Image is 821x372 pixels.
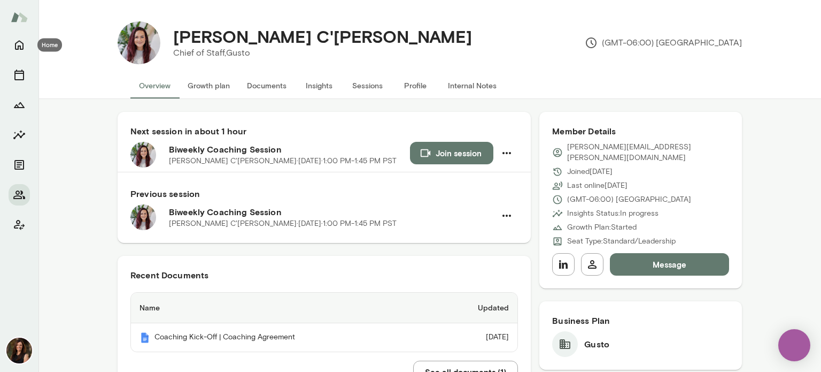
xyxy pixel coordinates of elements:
[37,39,62,52] div: Home
[585,36,742,49] p: (GMT-06:00) [GEOGRAPHIC_DATA]
[433,293,518,323] th: Updated
[9,184,30,206] button: Members
[131,293,433,323] th: Name
[6,338,32,363] img: Carrie Atkin
[9,64,30,86] button: Sessions
[140,332,150,343] img: Mento | Coaching sessions
[584,338,609,351] h6: Gusto
[173,47,472,59] p: Chief of Staff, Gusto
[118,21,160,64] img: Tiffany C'deBaca
[9,34,30,56] button: Home
[567,236,676,247] p: Seat Type: Standard/Leadership
[9,94,30,116] button: Growth Plan
[552,314,729,327] h6: Business Plan
[610,253,729,276] button: Message
[9,124,30,146] button: Insights
[9,214,30,236] button: Client app
[567,194,691,205] p: (GMT-06:00) [GEOGRAPHIC_DATA]
[238,73,295,98] button: Documents
[295,73,343,98] button: Insights
[9,154,30,176] button: Documents
[567,208,659,219] p: Insights Status: In progress
[169,143,410,156] h6: Biweekly Coaching Session
[179,73,238,98] button: Growth plan
[173,26,472,47] h4: [PERSON_NAME] C'[PERSON_NAME]
[343,73,391,98] button: Sessions
[131,323,433,352] th: Coaching Kick-Off | Coaching Agreement
[410,142,493,164] button: Join session
[433,323,518,352] td: [DATE]
[169,218,397,229] p: [PERSON_NAME] C'[PERSON_NAME] · [DATE] · 1:00 PM-1:45 PM PST
[169,206,495,218] h6: Biweekly Coaching Session
[130,125,518,138] h6: Next session in about 1 hour
[567,166,613,177] p: Joined [DATE]
[439,73,505,98] button: Internal Notes
[391,73,439,98] button: Profile
[130,187,518,200] h6: Previous session
[567,180,628,191] p: Last online [DATE]
[567,142,729,163] p: [PERSON_NAME][EMAIL_ADDRESS][PERSON_NAME][DOMAIN_NAME]
[169,156,397,166] p: [PERSON_NAME] C'[PERSON_NAME] · [DATE] · 1:00 PM-1:45 PM PST
[11,7,28,27] img: Mento
[130,73,179,98] button: Overview
[567,222,637,233] p: Growth Plan: Started
[552,125,729,138] h6: Member Details
[130,269,518,282] h6: Recent Documents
